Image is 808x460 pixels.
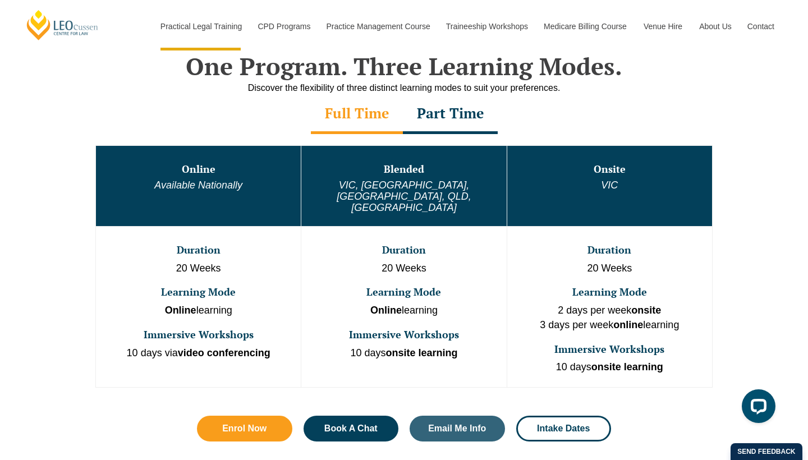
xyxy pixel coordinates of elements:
[249,2,318,50] a: CPD Programs
[428,424,486,433] span: Email Me Info
[324,424,378,433] span: Book A Chat
[601,180,618,191] em: VIC
[84,52,724,80] h2: One Program. Three Learning Modes.
[386,347,458,358] strong: onsite learning
[691,2,739,50] a: About Us
[197,416,292,441] a: Enrol Now
[302,245,505,256] h3: Duration
[370,305,402,316] strong: Online
[97,287,300,298] h3: Learning Mode
[97,245,300,256] h3: Duration
[302,261,505,276] p: 20 Weeks
[591,361,663,372] strong: onsite learning
[635,2,691,50] a: Venue Hire
[302,329,505,341] h3: Immersive Workshops
[508,287,711,298] h3: Learning Mode
[337,180,471,213] em: VIC, [GEOGRAPHIC_DATA], [GEOGRAPHIC_DATA], QLD, [GEOGRAPHIC_DATA]
[403,95,498,134] div: Part Time
[97,303,300,318] p: learning
[318,2,438,50] a: Practice Management Course
[165,305,196,316] strong: Online
[410,416,505,441] a: Email Me Info
[516,416,612,441] a: Intake Dates
[302,346,505,361] p: 10 days
[97,346,300,361] p: 10 days via
[25,9,100,41] a: [PERSON_NAME] Centre for Law
[508,303,711,332] p: 2 days per week 3 days per week learning
[178,347,270,358] strong: video conferencing
[739,2,783,50] a: Contact
[508,164,711,175] h3: Onsite
[508,245,711,256] h3: Duration
[154,180,242,191] em: Available Nationally
[304,416,399,441] a: Book A Chat
[152,2,250,50] a: Practical Legal Training
[311,95,403,134] div: Full Time
[222,424,267,433] span: Enrol Now
[733,385,780,432] iframe: LiveChat chat widget
[508,261,711,276] p: 20 Weeks
[302,303,505,318] p: learning
[438,2,535,50] a: Traineeship Workshops
[97,261,300,276] p: 20 Weeks
[613,319,643,330] strong: online
[97,164,300,175] h3: Online
[97,329,300,341] h3: Immersive Workshops
[537,424,590,433] span: Intake Dates
[84,81,724,95] div: Discover the flexibility of three distinct learning modes to suit your preferences.
[535,2,635,50] a: Medicare Billing Course
[302,164,505,175] h3: Blended
[508,360,711,375] p: 10 days
[302,287,505,298] h3: Learning Mode
[508,344,711,355] h3: Immersive Workshops
[631,305,661,316] strong: onsite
